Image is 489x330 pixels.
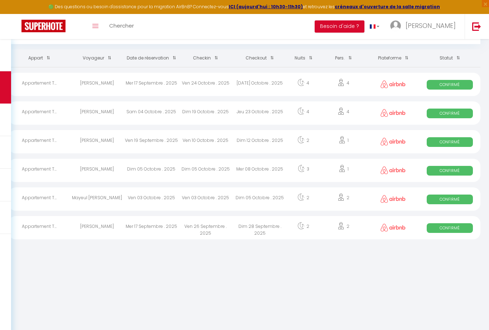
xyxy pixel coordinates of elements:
[21,20,66,32] img: Super Booking
[406,21,456,30] span: [PERSON_NAME]
[104,14,139,39] a: Chercher
[385,14,465,39] a: ... [PERSON_NAME]
[9,49,70,67] th: Sort by rentals
[390,20,401,31] img: ...
[233,49,287,67] th: Sort by checkout
[124,49,179,67] th: Sort by booking date
[109,22,134,29] span: Chercher
[70,49,124,67] th: Sort by guest
[320,49,367,67] th: Sort by people
[472,22,481,31] img: logout
[178,49,233,67] th: Sort by checkin
[315,20,364,33] button: Besoin d'aide ?
[367,49,419,67] th: Sort by channel
[287,49,320,67] th: Sort by nights
[229,4,303,10] a: ICI (aujourd'hui : 10h30-11h30)
[419,49,480,67] th: Sort by status
[335,4,440,10] a: créneaux d'ouverture de la salle migration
